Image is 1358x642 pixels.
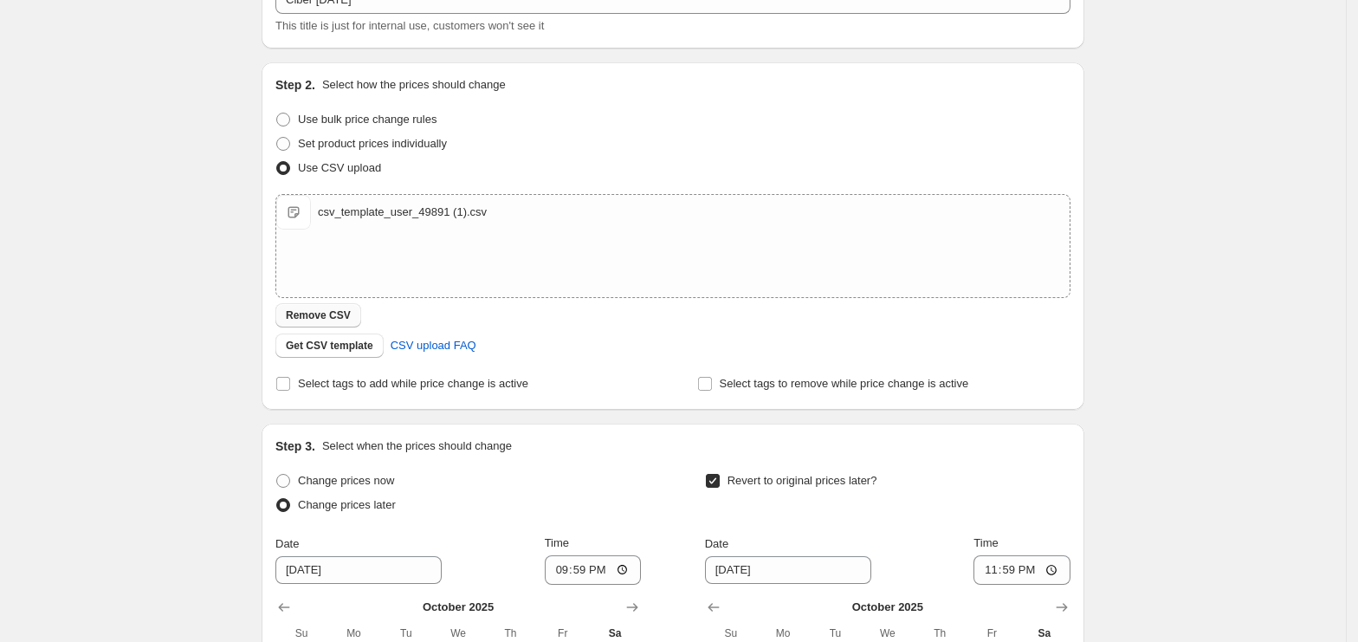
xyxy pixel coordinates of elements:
[286,308,351,322] span: Remove CSV
[705,556,871,584] input: 10/4/2025
[275,76,315,94] h2: Step 2.
[973,555,1070,585] input: 12:00
[545,555,642,585] input: 12:00
[712,626,750,640] span: Su
[702,595,726,619] button: Show previous month, September 2025
[322,438,512,455] p: Select when the prices should change
[334,626,372,640] span: Mo
[1025,626,1064,640] span: Sa
[439,626,477,640] span: We
[816,626,854,640] span: Tu
[620,595,644,619] button: Show next month, November 2025
[298,474,394,487] span: Change prices now
[1050,595,1074,619] button: Show next month, November 2025
[720,377,969,390] span: Select tags to remove while price change is active
[387,626,425,640] span: Tu
[973,536,998,549] span: Time
[282,626,320,640] span: Su
[391,337,476,354] span: CSV upload FAQ
[322,76,506,94] p: Select how the prices should change
[298,113,436,126] span: Use bulk price change rules
[275,19,544,32] span: This title is just for internal use, customers won't see it
[275,556,442,584] input: 10/4/2025
[545,536,569,549] span: Time
[298,137,447,150] span: Set product prices individually
[705,537,728,550] span: Date
[298,377,528,390] span: Select tags to add while price change is active
[275,537,299,550] span: Date
[491,626,529,640] span: Th
[275,334,384,358] button: Get CSV template
[596,626,634,640] span: Sa
[286,339,373,353] span: Get CSV template
[921,626,959,640] span: Th
[275,303,361,327] button: Remove CSV
[544,626,582,640] span: Fr
[764,626,802,640] span: Mo
[869,626,907,640] span: We
[298,161,381,174] span: Use CSV upload
[298,498,396,511] span: Change prices later
[275,438,315,455] h2: Step 3.
[380,332,487,360] a: CSV upload FAQ
[973,626,1011,640] span: Fr
[727,474,877,487] span: Revert to original prices later?
[272,595,296,619] button: Show previous month, September 2025
[318,204,487,221] div: csv_template_user_49891 (1).csv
